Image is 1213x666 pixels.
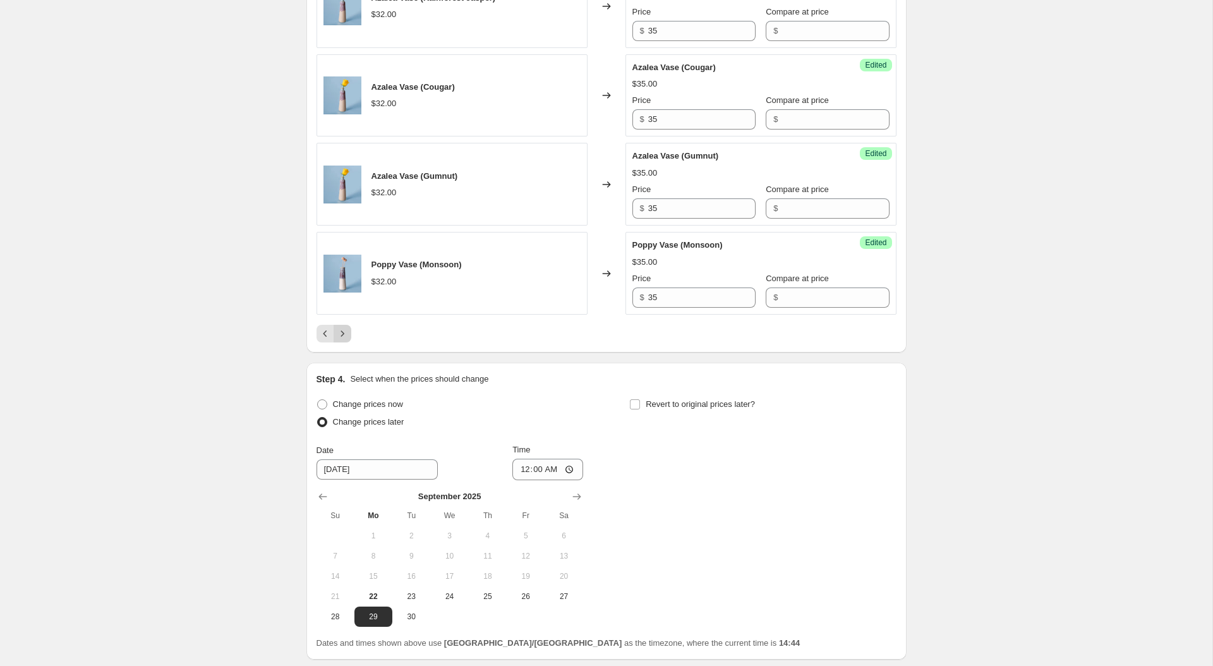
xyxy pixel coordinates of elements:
button: Monday September 8 2025 [354,546,392,566]
span: $ [773,203,778,213]
span: 25 [474,591,502,602]
span: Date [317,445,334,455]
span: Revert to original prices later? [646,399,755,409]
button: Saturday September 27 2025 [545,586,582,607]
span: 4 [474,531,502,541]
span: 22 [359,591,387,602]
button: Show next month, October 2025 [568,488,586,506]
button: Wednesday September 3 2025 [430,526,468,546]
button: Tuesday September 9 2025 [392,546,430,566]
span: 29 [359,612,387,622]
div: $35.00 [632,78,658,90]
span: 30 [397,612,425,622]
span: Change prices later [333,417,404,427]
span: Price [632,95,651,105]
button: Friday September 19 2025 [507,566,545,586]
button: Thursday September 4 2025 [469,526,507,546]
button: Sunday September 14 2025 [317,566,354,586]
span: 19 [512,571,540,581]
button: Sunday September 21 2025 [317,586,354,607]
input: 12:00 [512,459,583,480]
span: 5 [512,531,540,541]
th: Friday [507,506,545,526]
button: Monday September 29 2025 [354,607,392,627]
th: Sunday [317,506,354,526]
span: 18 [474,571,502,581]
span: Mo [359,511,387,521]
span: 12 [512,551,540,561]
span: Change prices now [333,399,403,409]
span: Edited [865,238,886,248]
button: Show previous month, August 2025 [314,488,332,506]
div: $32.00 [371,275,397,288]
span: Azalea Vase (Cougar) [632,63,716,72]
button: Saturday September 20 2025 [545,566,582,586]
button: Tuesday September 30 2025 [392,607,430,627]
span: Compare at price [766,95,829,105]
th: Monday [354,506,392,526]
button: Today Monday September 22 2025 [354,586,392,607]
button: Sunday September 7 2025 [317,546,354,566]
th: Thursday [469,506,507,526]
button: Thursday September 18 2025 [469,566,507,586]
th: Tuesday [392,506,430,526]
span: 23 [397,591,425,602]
button: Tuesday September 23 2025 [392,586,430,607]
span: Dates and times shown above use as the timezone, where the current time is [317,638,800,648]
div: $32.00 [371,8,397,21]
img: Pottery-For-The-Planet-Poppy-Vase-26_80x.jpg [323,255,361,293]
span: Compare at price [766,185,829,194]
span: 8 [359,551,387,561]
span: Sa [550,511,577,521]
span: Su [322,511,349,521]
span: Poppy Vase (Monsoon) [371,260,462,269]
nav: Pagination [317,325,351,342]
th: Saturday [545,506,582,526]
span: We [435,511,463,521]
span: 15 [359,571,387,581]
button: Thursday September 11 2025 [469,546,507,566]
div: $35.00 [632,167,658,179]
span: 27 [550,591,577,602]
span: Fr [512,511,540,521]
button: Sunday September 28 2025 [317,607,354,627]
span: 14 [322,571,349,581]
span: Azalea Vase (Gumnut) [371,171,458,181]
span: 20 [550,571,577,581]
button: Wednesday September 17 2025 [430,566,468,586]
button: Monday September 15 2025 [354,566,392,586]
span: 7 [322,551,349,561]
span: $ [640,114,644,124]
div: $32.00 [371,186,397,199]
span: Price [632,274,651,283]
th: Wednesday [430,506,468,526]
span: 13 [550,551,577,561]
span: Compare at price [766,7,829,16]
button: Monday September 1 2025 [354,526,392,546]
h2: Step 4. [317,373,346,385]
span: 28 [322,612,349,622]
button: Wednesday September 10 2025 [430,546,468,566]
span: 24 [435,591,463,602]
span: Price [632,7,651,16]
span: 16 [397,571,425,581]
span: $ [773,293,778,302]
button: Tuesday September 16 2025 [392,566,430,586]
span: Price [632,185,651,194]
div: $32.00 [371,97,397,110]
p: Select when the prices should change [350,373,488,385]
span: $ [640,203,644,213]
button: Saturday September 13 2025 [545,546,582,566]
span: 9 [397,551,425,561]
span: $ [773,26,778,35]
span: Edited [865,148,886,159]
span: Poppy Vase (Monsoon) [632,240,723,250]
span: 1 [359,531,387,541]
b: 14:44 [779,638,800,648]
span: Tu [397,511,425,521]
button: Thursday September 25 2025 [469,586,507,607]
span: Azalea Vase (Gumnut) [632,151,719,160]
span: Edited [865,60,886,70]
button: Previous [317,325,334,342]
input: 9/22/2025 [317,459,438,480]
